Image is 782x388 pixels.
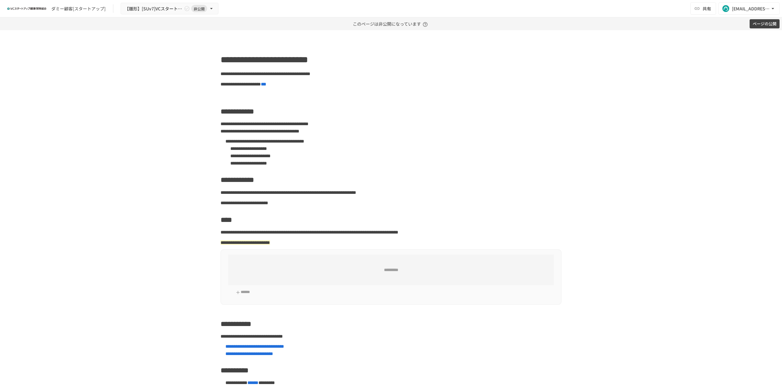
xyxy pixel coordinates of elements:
[718,2,780,15] button: [EMAIL_ADDRESS][DOMAIN_NAME]
[121,3,218,15] button: 【雛形】[SUv7]VCスタートアップ健保への加入申請手続き非公開
[191,5,207,12] span: 非公開
[703,5,711,12] span: 共有
[125,5,183,13] span: 【雛形】[SUv7]VCスタートアップ健保への加入申請手続き
[690,2,716,15] button: 共有
[732,5,770,13] div: [EMAIL_ADDRESS][DOMAIN_NAME]
[353,17,429,30] p: このページは非公開になっています
[750,19,780,29] button: ページの公開
[7,4,46,13] img: ZDfHsVrhrXUoWEWGWYf8C4Fv4dEjYTEDCNvmL73B7ox
[51,5,106,12] div: ダミー顧客[スタートアップ]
